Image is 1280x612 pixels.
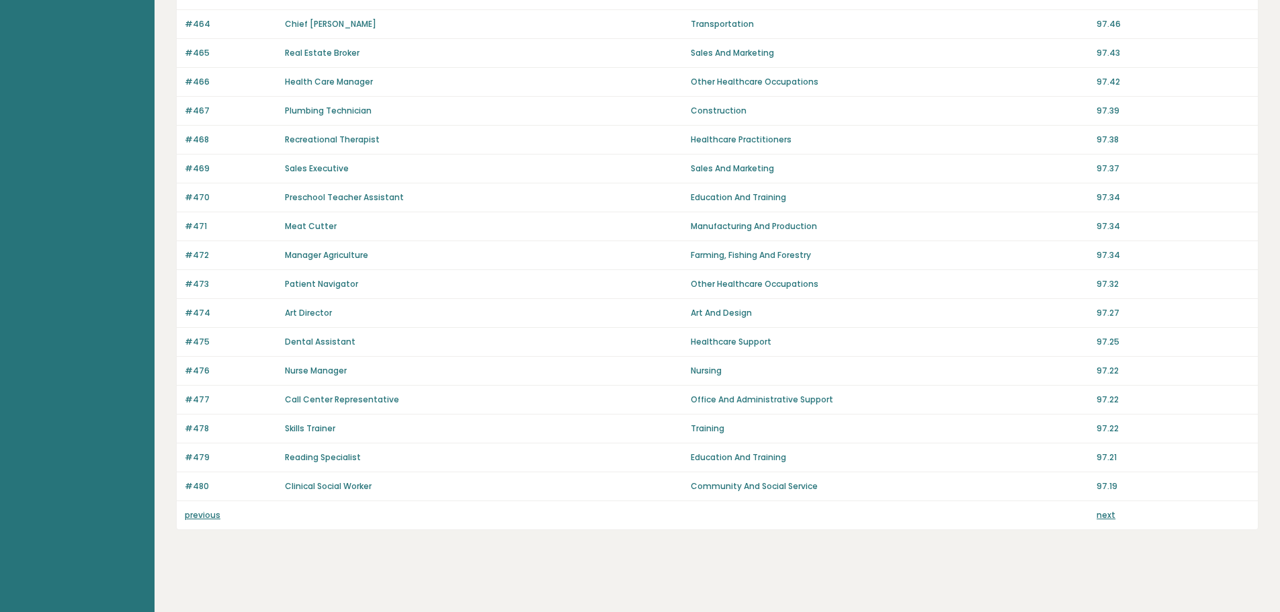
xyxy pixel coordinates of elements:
p: #475 [185,336,277,348]
p: #480 [185,480,277,492]
a: Art Director [285,307,332,318]
p: 97.43 [1097,47,1250,59]
p: Community And Social Service [691,480,1089,492]
p: Farming, Fishing And Forestry [691,249,1089,261]
p: Art And Design [691,307,1089,319]
p: #467 [185,105,277,117]
a: previous [185,509,220,521]
a: Skills Trainer [285,423,335,434]
p: Other Healthcare Occupations [691,76,1089,88]
p: Manufacturing And Production [691,220,1089,232]
p: 97.39 [1097,105,1250,117]
p: Nursing [691,365,1089,377]
p: 97.46 [1097,18,1250,30]
p: 97.27 [1097,307,1250,319]
p: Construction [691,105,1089,117]
p: Sales And Marketing [691,163,1089,175]
p: Training [691,423,1089,435]
p: #469 [185,163,277,175]
p: #471 [185,220,277,232]
p: #477 [185,394,277,406]
p: #473 [185,278,277,290]
p: #478 [185,423,277,435]
p: Healthcare Support [691,336,1089,348]
p: #472 [185,249,277,261]
a: Meat Cutter [285,220,337,232]
p: #465 [185,47,277,59]
p: Education And Training [691,451,1089,464]
p: 97.19 [1097,480,1250,492]
p: 97.34 [1097,249,1250,261]
p: 97.22 [1097,394,1250,406]
p: 97.21 [1097,451,1250,464]
p: Transportation [691,18,1089,30]
a: Plumbing Technician [285,105,372,116]
p: 97.22 [1097,365,1250,377]
a: Reading Specialist [285,451,361,463]
p: Other Healthcare Occupations [691,278,1089,290]
a: Recreational Therapist [285,134,380,145]
a: Clinical Social Worker [285,480,372,492]
a: Nurse Manager [285,365,347,376]
a: Health Care Manager [285,76,373,87]
a: Preschool Teacher Assistant [285,191,404,203]
a: Sales Executive [285,163,349,174]
p: 97.37 [1097,163,1250,175]
a: Patient Navigator [285,278,358,290]
p: 97.32 [1097,278,1250,290]
p: 97.38 [1097,134,1250,146]
p: 97.42 [1097,76,1250,88]
a: Chief [PERSON_NAME] [285,18,376,30]
p: #468 [185,134,277,146]
p: Education And Training [691,191,1089,204]
p: 97.22 [1097,423,1250,435]
p: Healthcare Practitioners [691,134,1089,146]
p: 97.34 [1097,191,1250,204]
p: #479 [185,451,277,464]
p: Office And Administrative Support [691,394,1089,406]
a: Manager Agriculture [285,249,368,261]
p: 97.34 [1097,220,1250,232]
p: #464 [185,18,277,30]
p: Sales And Marketing [691,47,1089,59]
p: #474 [185,307,277,319]
a: Call Center Representative [285,394,399,405]
a: Real Estate Broker [285,47,359,58]
a: Dental Assistant [285,336,355,347]
a: next [1097,509,1115,521]
p: #470 [185,191,277,204]
p: #466 [185,76,277,88]
p: #476 [185,365,277,377]
p: 97.25 [1097,336,1250,348]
